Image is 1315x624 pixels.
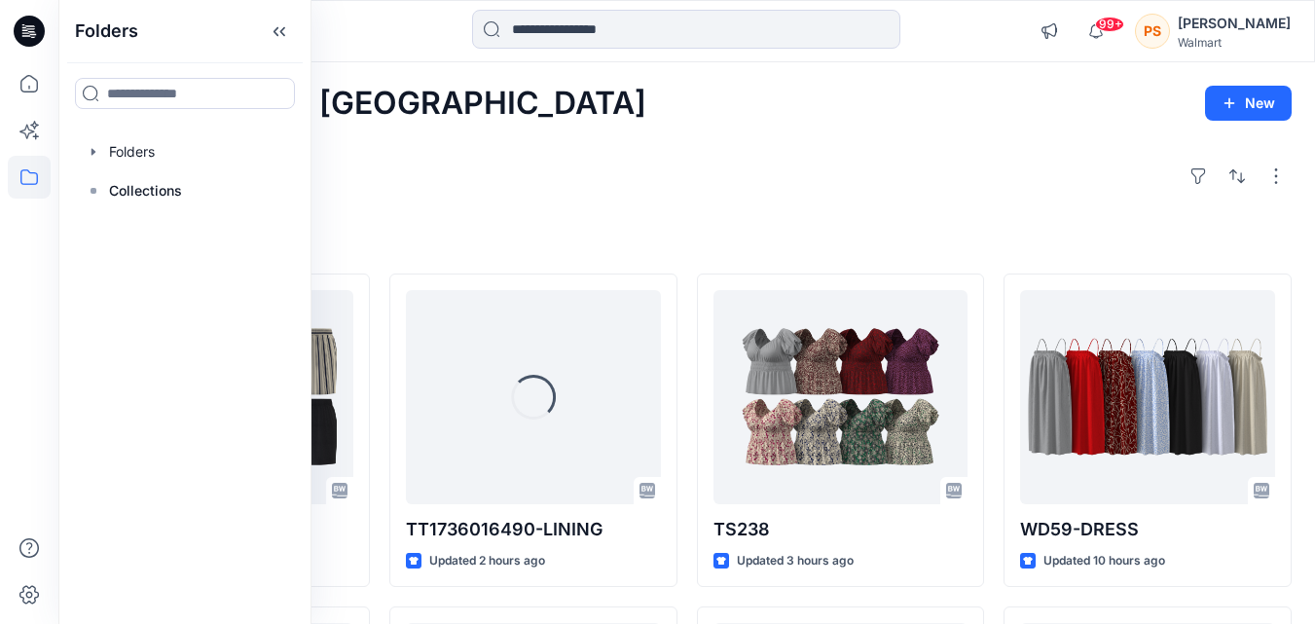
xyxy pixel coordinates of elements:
span: 99+ [1095,17,1124,32]
p: Updated 2 hours ago [429,551,545,571]
p: WD59-DRESS [1020,516,1275,543]
button: New [1205,86,1292,121]
a: WD59-DRESS [1020,290,1275,504]
h2: Welcome back, [GEOGRAPHIC_DATA] [82,86,646,122]
p: Collections [109,179,182,202]
div: Walmart [1178,35,1291,50]
p: Updated 10 hours ago [1043,551,1165,571]
h4: Styles [82,231,1292,254]
p: TS238 [713,516,968,543]
div: [PERSON_NAME] [1178,12,1291,35]
a: TS238 [713,290,968,504]
p: TT1736016490-LINING [406,516,661,543]
p: Updated 3 hours ago [737,551,854,571]
div: PS [1135,14,1170,49]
